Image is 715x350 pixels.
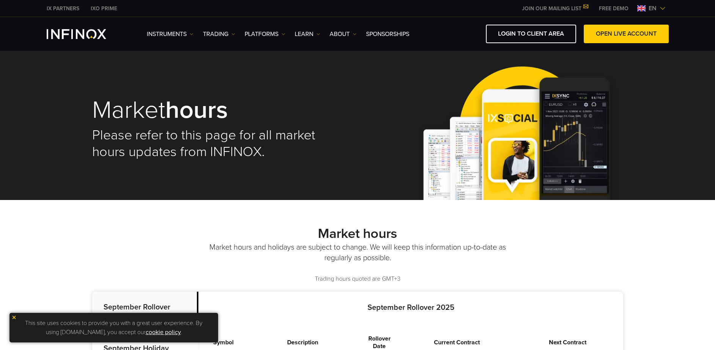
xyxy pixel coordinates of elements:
[516,5,593,12] a: JOIN OUR MAILING LIST
[104,303,170,322] strong: September Rollover 2025
[245,30,285,39] a: PLATFORMS
[486,25,576,43] a: LOGIN TO CLIENT AREA
[92,127,347,160] h2: Please refer to this page for all market hours updates from INFINOX.
[47,29,124,39] a: INFINOX Logo
[41,5,85,12] a: INFINOX
[208,242,508,263] p: Market hours and holidays are subject to change. We will keep this information up-to-date as regu...
[147,30,193,39] a: Instruments
[146,328,181,336] a: cookie policy
[203,30,235,39] a: TRADING
[11,315,17,320] img: yellow close icon
[330,30,357,39] a: ABOUT
[295,30,320,39] a: Learn
[366,30,409,39] a: SPONSORSHIPS
[85,5,123,12] a: INFINOX
[368,303,454,312] strong: September Rollover 2025
[584,25,669,43] a: OPEN LIVE ACCOUNT
[646,4,660,13] span: en
[13,317,214,339] p: This site uses cookies to provide you with a great user experience. By using [DOMAIN_NAME], you a...
[318,225,397,242] strong: Market hours
[92,275,623,283] p: Trading hours quoted are GMT+3
[92,97,347,123] h1: Market
[165,95,228,125] strong: hours
[593,5,634,12] a: INFINOX MENU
